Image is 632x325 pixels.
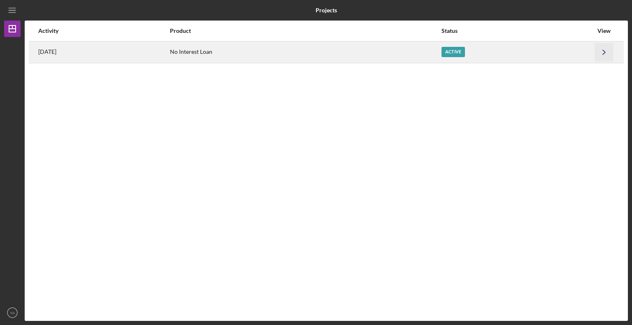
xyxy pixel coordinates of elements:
div: View [594,28,614,34]
div: Status [441,28,593,34]
b: Projects [316,7,337,14]
div: Activity [38,28,169,34]
button: YA [4,304,21,321]
div: Product [170,28,440,34]
div: No Interest Loan [170,42,440,62]
div: Active [441,47,465,57]
text: YA [10,311,15,315]
time: 2025-07-03 15:20 [38,48,56,55]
